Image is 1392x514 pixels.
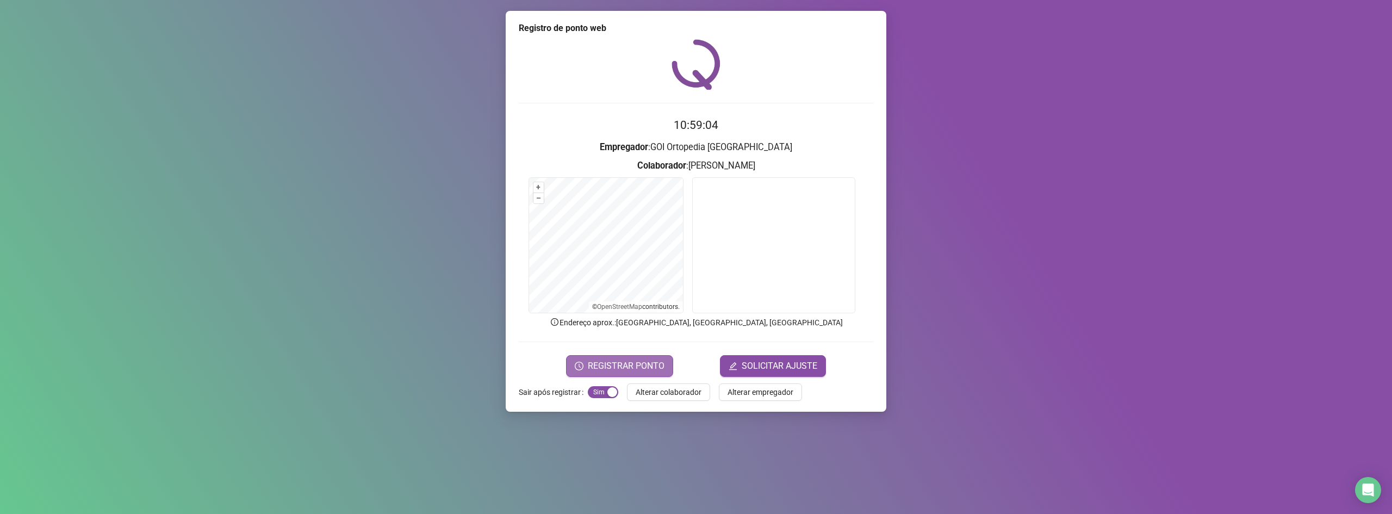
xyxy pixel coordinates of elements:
span: REGISTRAR PONTO [588,360,664,373]
strong: Empregador [600,142,648,152]
div: Registro de ponto web [519,22,873,35]
label: Sair após registrar [519,383,588,401]
time: 10:59:04 [674,119,718,132]
span: clock-circle [575,362,583,370]
h3: : [PERSON_NAME] [519,159,873,173]
button: – [533,193,544,203]
button: REGISTRAR PONTO [566,355,673,377]
strong: Colaborador [637,160,686,171]
button: editSOLICITAR AJUSTE [720,355,826,377]
div: Open Intercom Messenger [1355,477,1381,503]
span: SOLICITAR AJUSTE [742,360,817,373]
button: Alterar empregador [719,383,802,401]
span: Alterar empregador [728,386,793,398]
li: © contributors. [592,303,680,311]
span: info-circle [550,317,560,327]
span: edit [729,362,737,370]
a: OpenStreetMap [597,303,642,311]
button: + [533,182,544,193]
span: Alterar colaborador [636,386,701,398]
button: Alterar colaborador [627,383,710,401]
img: QRPoint [672,39,720,90]
p: Endereço aprox. : [GEOGRAPHIC_DATA], [GEOGRAPHIC_DATA], [GEOGRAPHIC_DATA] [519,317,873,329]
h3: : GOI Ortopedia [GEOGRAPHIC_DATA] [519,140,873,154]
